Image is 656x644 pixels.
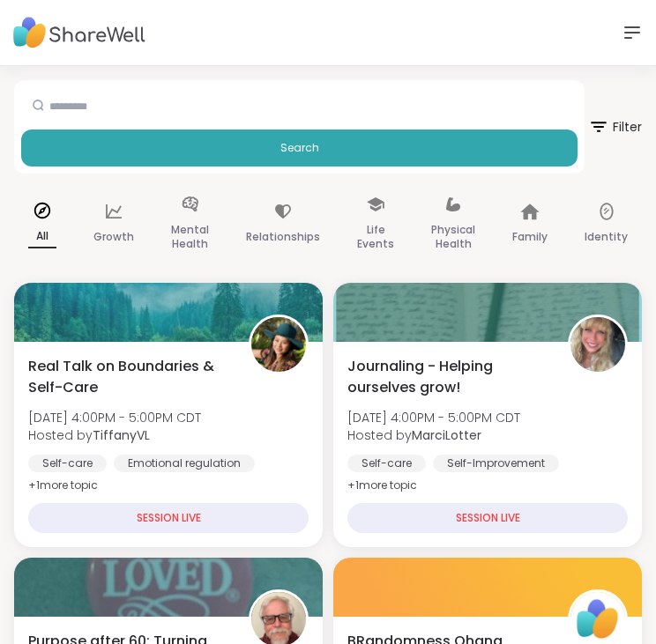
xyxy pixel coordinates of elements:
p: Relationships [246,226,320,248]
div: Self-Improvement [433,455,559,472]
b: MarciLotter [412,426,481,444]
div: Self-care [28,455,107,472]
div: SESSION LIVE [28,503,309,533]
div: SESSION LIVE [347,503,628,533]
b: TiffanyVL [93,426,150,444]
span: [DATE] 4:00PM - 5:00PM CDT [347,409,520,426]
p: Identity [585,226,628,248]
p: Growth [93,226,134,248]
img: MarciLotter [570,317,625,372]
p: All [28,226,56,248]
span: Search [280,140,319,156]
div: Emotional regulation [114,455,255,472]
span: Hosted by [347,426,520,444]
img: ShareWell Nav Logo [13,9,145,57]
button: Search [21,130,578,167]
button: Filter [588,80,642,174]
span: Real Talk on Boundaries & Self-Care [28,356,229,398]
span: [DATE] 4:00PM - 5:00PM CDT [28,409,201,426]
span: Journaling - Helping ourselves grow! [347,356,548,398]
p: Physical Health [431,219,475,255]
span: Filter [588,106,642,148]
span: Hosted by [28,426,201,444]
p: Family [512,226,548,248]
p: Life Events [357,219,394,255]
p: Mental Health [171,219,209,255]
div: Self-care [347,455,426,472]
img: TiffanyVL [251,317,306,372]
